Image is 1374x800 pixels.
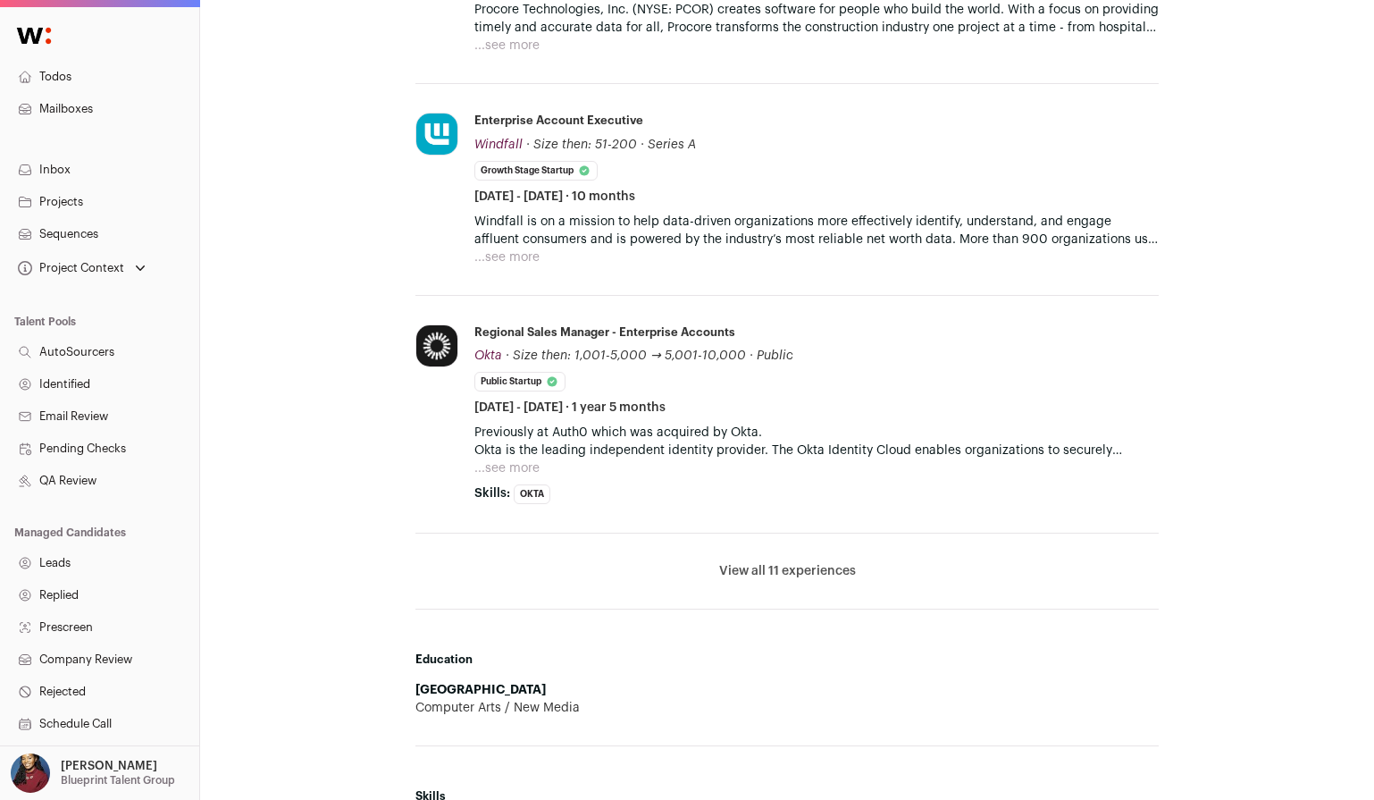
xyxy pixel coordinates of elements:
[7,18,61,54] img: Wellfound
[14,256,149,281] button: Open dropdown
[506,349,746,362] span: · Size then: 1,001-5,000 → 5,001-10,000
[474,248,540,266] button: ...see more
[416,325,457,366] img: 26f2b6bff3cc239ea4fb44ee1862de2133ac1e6ca620eeaea384dec4e0a9b224.jpg
[14,261,124,275] div: Project Context
[474,442,1159,459] p: Okta is the leading independent identity provider. The Okta Identity Cloud enables organizations ...
[474,37,540,55] button: ...see more
[474,484,510,502] span: Skills:
[61,759,157,773] p: [PERSON_NAME]
[474,349,502,362] span: Okta
[415,653,1159,667] h2: Education
[474,1,1159,37] p: Procore Technologies, Inc. (NYSE: PCOR) creates software for people who build the world. With a f...
[514,484,550,504] li: Okta
[474,424,1159,442] p: Previously at Auth0 which was acquired by Okta.
[474,399,666,417] span: [DATE] - [DATE] · 1 year 5 months
[757,349,793,362] span: Public
[61,773,175,787] p: Blueprint Talent Group
[474,188,635,206] span: [DATE] - [DATE] · 10 months
[416,114,457,155] img: 71c74dd4e39500899ba744f20f5e149b84a3d53d85bc0fe5f2f7c30035b74f3d.jpg
[648,139,696,151] span: Series A
[474,324,735,341] div: Regional Sales Manager - Enterprise Accounts
[641,136,644,154] span: ·
[750,347,753,365] span: ·
[415,699,1159,717] div: Computer Arts / New Media
[7,754,179,793] button: Open dropdown
[474,372,566,392] li: Public Startup
[474,459,540,477] button: ...see more
[415,684,546,696] strong: [GEOGRAPHIC_DATA]
[474,113,643,129] div: Enterprise Account Executive
[474,161,598,181] li: Growth Stage Startup
[474,139,523,151] span: Windfall
[719,562,856,580] button: View all 11 experiences
[474,213,1159,248] p: Windfall is on a mission to help data-driven organizations more effectively identify, understand,...
[526,139,637,151] span: · Size then: 51-200
[11,754,50,793] img: 10010497-medium_jpg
